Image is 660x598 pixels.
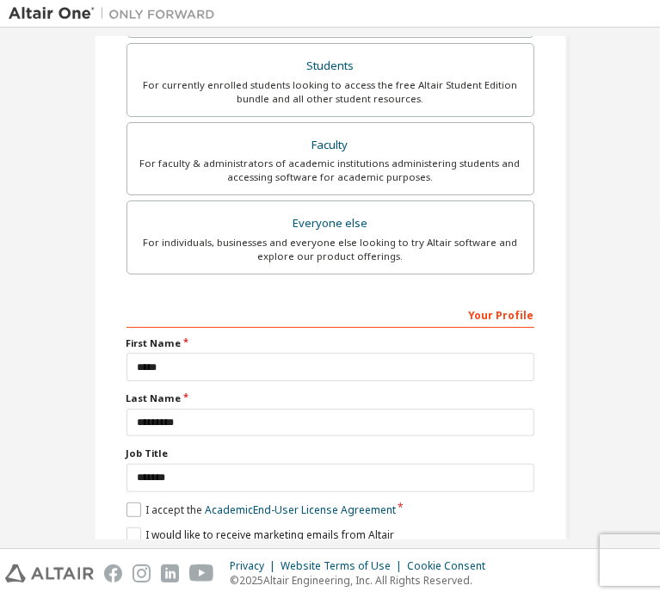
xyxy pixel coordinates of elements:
img: youtube.svg [189,564,214,583]
div: Students [138,54,523,78]
div: For faculty & administrators of academic institutions administering students and accessing softwa... [138,157,523,184]
div: Faculty [138,133,523,157]
div: Website Terms of Use [281,559,407,573]
div: Your Profile [126,300,534,328]
label: I accept the [126,502,396,517]
label: Last Name [126,391,534,405]
div: Privacy [230,559,281,573]
label: First Name [126,336,534,350]
img: Altair One [9,5,224,22]
p: © 2025 Altair Engineering, Inc. All Rights Reserved. [230,573,496,588]
img: altair_logo.svg [5,564,94,583]
label: I would like to receive marketing emails from Altair [126,527,394,542]
img: facebook.svg [104,564,122,583]
label: Job Title [126,447,534,460]
a: Academic End-User License Agreement [205,502,396,517]
div: For individuals, businesses and everyone else looking to try Altair software and explore our prod... [138,236,523,263]
div: Cookie Consent [407,559,496,573]
div: For currently enrolled students looking to access the free Altair Student Edition bundle and all ... [138,78,523,106]
img: linkedin.svg [161,564,179,583]
img: instagram.svg [133,564,151,583]
div: Everyone else [138,212,523,236]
